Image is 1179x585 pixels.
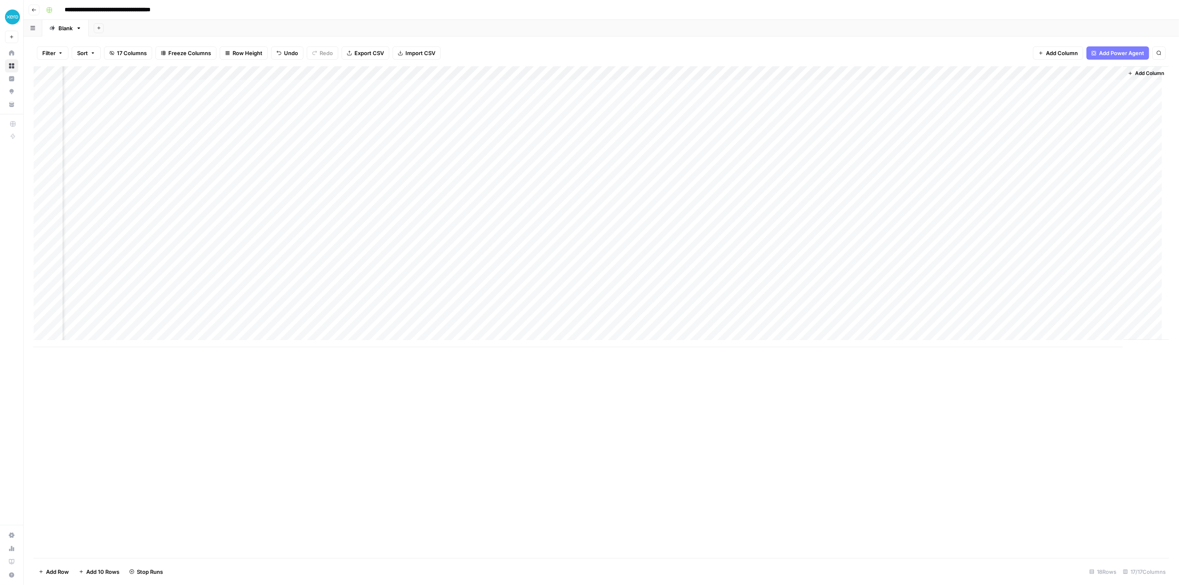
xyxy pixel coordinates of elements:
span: Add Power Agent [1099,49,1144,57]
a: Browse [5,59,18,73]
div: Blank [58,24,73,32]
a: Usage [5,542,18,555]
button: Freeze Columns [155,46,216,60]
a: Insights [5,72,18,85]
button: Sort [72,46,101,60]
span: Add Column [1046,49,1078,57]
span: Add 10 Rows [86,568,119,576]
a: Your Data [5,98,18,111]
span: Row Height [233,49,262,57]
button: Filter [37,46,68,60]
span: Export CSV [354,49,384,57]
button: Add Column [1125,68,1168,79]
a: Blank [42,20,89,36]
a: Home [5,46,18,60]
button: Workspace: XeroOps [5,7,18,27]
button: Row Height [220,46,268,60]
button: Add Row [34,565,74,578]
span: Undo [284,49,298,57]
button: Add 10 Rows [74,565,124,578]
div: 17/17 Columns [1120,565,1169,578]
div: 18 Rows [1086,565,1120,578]
button: Stop Runs [124,565,168,578]
span: Sort [77,49,88,57]
a: Opportunities [5,85,18,98]
span: Add Column [1135,70,1164,77]
button: Add Column [1033,46,1083,60]
span: 17 Columns [117,49,147,57]
a: Learning Hub [5,555,18,568]
span: Filter [42,49,56,57]
span: Redo [320,49,333,57]
button: Import CSV [393,46,441,60]
span: Add Row [46,568,69,576]
button: Undo [271,46,303,60]
button: Help + Support [5,568,18,582]
span: Freeze Columns [168,49,211,57]
button: 17 Columns [104,46,152,60]
a: Settings [5,529,18,542]
button: Redo [307,46,338,60]
span: Import CSV [405,49,435,57]
button: Add Power Agent [1087,46,1149,60]
button: Export CSV [342,46,389,60]
img: XeroOps Logo [5,10,20,24]
span: Stop Runs [137,568,163,576]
